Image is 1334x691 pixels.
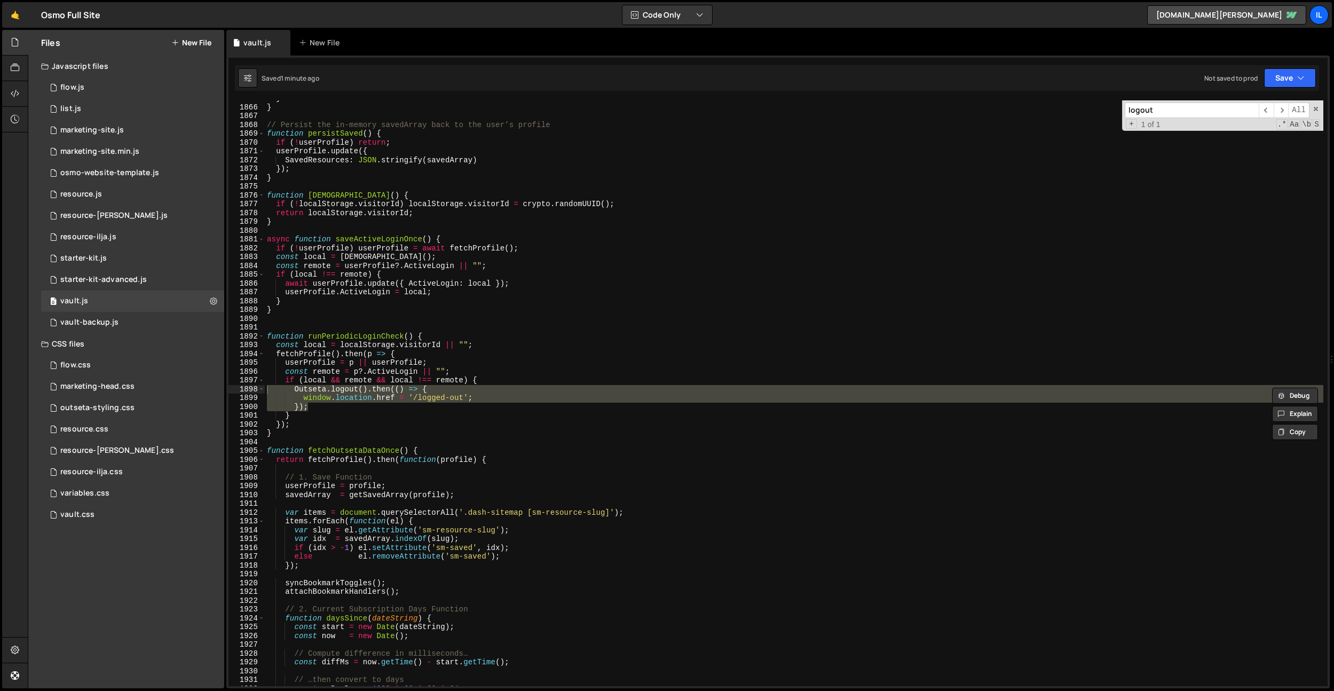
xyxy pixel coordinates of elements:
div: 10598/27702.css [41,440,224,461]
div: resource-[PERSON_NAME].css [60,446,174,456]
div: 1889 [228,305,265,315]
div: 1 minute ago [281,74,319,83]
div: starter-kit-advanced.js [60,275,147,285]
div: 1925 [228,623,265,632]
span: Whole Word Search [1301,119,1312,130]
div: flow.css [60,360,91,370]
div: 1920 [228,579,265,588]
div: 1929 [228,658,265,667]
div: 1891 [228,323,265,332]
div: 1908 [228,473,265,482]
div: marketing-site.min.js [60,147,139,156]
button: Save [1264,68,1316,88]
div: osmo-website-template.js [60,168,159,178]
div: 10598/24130.js [41,290,224,312]
div: 1873 [228,164,265,174]
div: 1888 [228,297,265,306]
div: 10598/28174.js [41,120,224,141]
span: ​ [1259,103,1274,118]
div: 1904 [228,438,265,447]
div: 1903 [228,429,265,438]
span: Toggle Replace mode [1126,119,1137,129]
div: 10598/27701.js [41,205,224,226]
div: 10598/29018.js [41,162,224,184]
div: 1919 [228,570,265,579]
div: resource.js [60,190,102,199]
div: 10598/27699.css [41,419,224,440]
span: ​ [1274,103,1289,118]
div: 10598/27344.js [41,77,224,98]
div: 10598/27499.css [41,397,224,419]
div: resource-ilja.js [60,232,116,242]
div: 1914 [228,526,265,535]
div: 10598/27496.css [41,483,224,504]
div: 1923 [228,605,265,614]
div: outseta-styling.css [60,403,135,413]
div: 1921 [228,587,265,596]
div: 1871 [228,147,265,156]
div: 1875 [228,182,265,191]
div: 1886 [228,279,265,288]
div: 1890 [228,315,265,324]
div: 10598/28175.css [41,376,224,397]
div: resource-[PERSON_NAME].js [60,211,168,221]
div: 1894 [228,350,265,359]
div: resource-ilja.css [60,467,123,477]
div: 10598/27700.js [41,226,224,248]
div: 1882 [228,244,265,253]
div: 1872 [228,156,265,165]
div: flow.js [60,83,84,92]
div: 1895 [228,358,265,367]
div: variables.css [60,489,109,498]
div: 1909 [228,482,265,491]
div: 1897 [228,376,265,385]
div: 10598/44726.js [41,269,224,290]
div: 1922 [228,596,265,606]
a: [DOMAIN_NAME][PERSON_NAME] [1147,5,1306,25]
span: Search In Selection [1313,119,1320,130]
div: 1930 [228,667,265,676]
div: 1906 [228,456,265,465]
div: 1880 [228,226,265,235]
div: 1884 [228,262,265,271]
button: Debug [1272,388,1318,404]
div: 10598/27705.js [41,184,224,205]
div: starter-kit.js [60,254,107,263]
div: 1926 [228,632,265,641]
div: 1870 [228,138,265,147]
div: 1876 [228,191,265,200]
div: 1885 [228,270,265,279]
div: 10598/28787.js [41,141,224,162]
h2: Files [41,37,60,49]
div: 1874 [228,174,265,183]
a: 🤙 [2,2,28,28]
div: resource.css [60,425,108,434]
div: 1905 [228,446,265,456]
div: 1928 [228,649,265,658]
div: 1924 [228,614,265,623]
div: 10598/27703.css [41,461,224,483]
div: vault.js [243,37,271,48]
div: 10598/27345.css [41,355,224,376]
div: marketing-head.css [60,382,135,391]
div: 1917 [228,552,265,561]
div: 1916 [228,544,265,553]
div: 1911 [228,499,265,508]
div: Not saved to prod [1204,74,1258,83]
span: CaseSensitive Search [1289,119,1300,130]
div: New File [299,37,344,48]
span: 1 of 1 [1137,120,1165,129]
div: 1899 [228,394,265,403]
div: 1927 [228,640,265,649]
div: list.js [60,104,81,114]
button: Copy [1272,424,1318,440]
div: 1877 [228,200,265,209]
span: Alt-Enter [1288,103,1309,118]
a: Il [1309,5,1329,25]
div: 1883 [228,253,265,262]
div: 1901 [228,411,265,420]
div: 1918 [228,561,265,570]
div: 1898 [228,385,265,394]
div: Osmo Full Site [41,9,100,21]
